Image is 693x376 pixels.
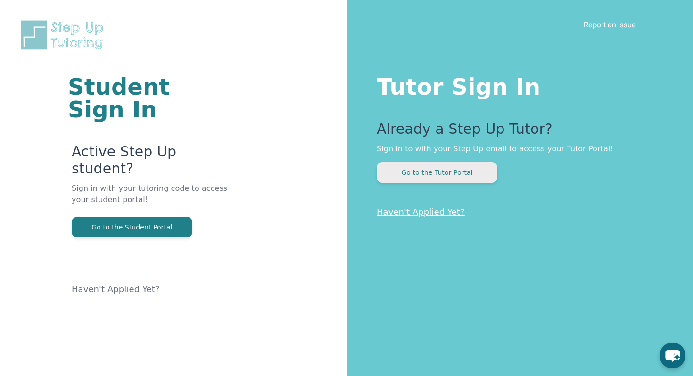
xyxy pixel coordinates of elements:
a: Haven't Applied Yet? [72,284,160,294]
button: chat-button [660,343,685,368]
button: Go to the Student Portal [72,217,192,237]
a: Haven't Applied Yet? [377,207,465,217]
p: Sign in with your tutoring code to access your student portal! [72,183,233,217]
h1: Student Sign In [68,75,233,121]
p: Sign in to with your Step Up email to access your Tutor Portal! [377,143,655,155]
p: Already a Step Up Tutor? [377,121,655,143]
a: Go to the Student Portal [72,222,192,231]
h1: Tutor Sign In [377,72,655,98]
p: Active Step Up student? [72,143,233,183]
a: Go to the Tutor Portal [377,168,497,177]
a: Report an Issue [584,20,636,29]
button: Go to the Tutor Portal [377,162,497,183]
img: Step Up Tutoring horizontal logo [19,19,109,51]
